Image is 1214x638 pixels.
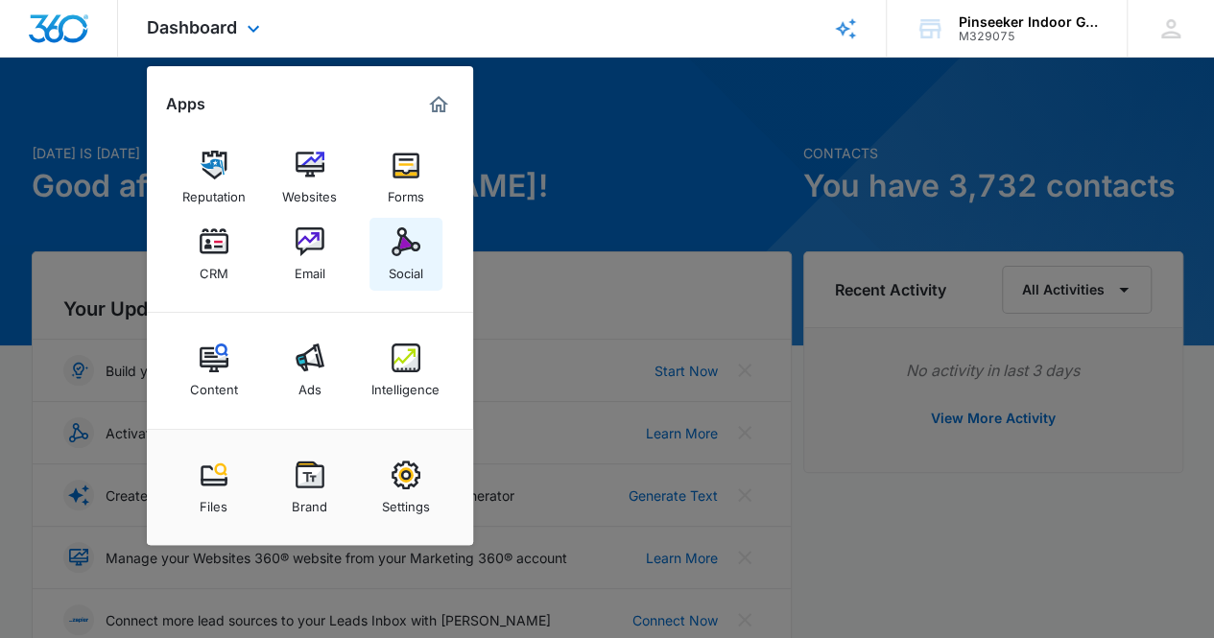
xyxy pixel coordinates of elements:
[190,372,238,397] div: Content
[369,141,442,214] a: Forms
[959,30,1099,43] div: account id
[182,179,246,204] div: Reputation
[178,141,250,214] a: Reputation
[382,489,430,514] div: Settings
[274,451,346,524] a: Brand
[369,334,442,407] a: Intelligence
[147,17,237,37] span: Dashboard
[200,256,228,281] div: CRM
[388,179,424,204] div: Forms
[178,334,250,407] a: Content
[371,372,440,397] div: Intelligence
[178,218,250,291] a: CRM
[295,256,325,281] div: Email
[298,372,321,397] div: Ads
[178,451,250,524] a: Files
[423,89,454,120] a: Marketing 360® Dashboard
[369,451,442,524] a: Settings
[959,14,1099,30] div: account name
[274,218,346,291] a: Email
[274,141,346,214] a: Websites
[282,179,337,204] div: Websites
[292,489,327,514] div: Brand
[389,256,423,281] div: Social
[166,95,205,113] h2: Apps
[200,489,227,514] div: Files
[369,218,442,291] a: Social
[274,334,346,407] a: Ads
